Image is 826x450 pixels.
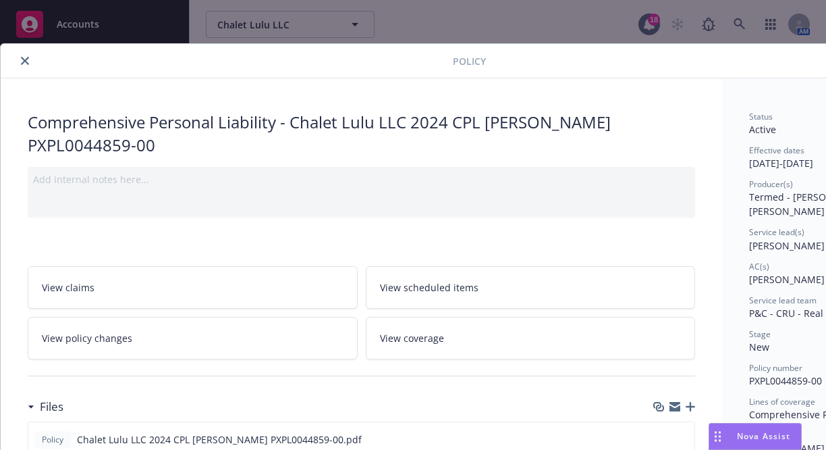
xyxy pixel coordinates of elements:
[42,331,132,345] span: View policy changes
[749,123,776,136] span: Active
[749,341,769,353] span: New
[749,239,825,252] span: [PERSON_NAME]
[77,432,362,447] span: Chalet Lulu LLC 2024 CPL [PERSON_NAME] PXPL0044859-00.pdf
[33,172,690,186] div: Add internal notes here...
[28,398,63,416] div: Files
[737,430,790,442] span: Nova Assist
[28,111,695,156] div: Comprehensive Personal Liability - Chalet Lulu LLC 2024 CPL [PERSON_NAME] PXPL0044859-00
[749,261,769,272] span: AC(s)
[39,434,66,446] span: Policy
[749,396,815,407] span: Lines of coverage
[28,317,358,359] a: View policy changes
[749,374,822,387] span: PXPL0044859-00
[453,54,486,68] span: Policy
[28,266,358,309] a: View claims
[380,331,444,345] span: View coverage
[366,317,696,359] a: View coverage
[749,273,825,286] span: [PERSON_NAME]
[749,226,804,238] span: Service lead(s)
[749,145,804,156] span: Effective dates
[749,111,773,122] span: Status
[749,328,771,340] span: Stage
[380,280,478,295] span: View scheduled items
[749,362,802,374] span: Policy number
[366,266,696,309] a: View scheduled items
[749,295,817,306] span: Service lead team
[40,398,63,416] h3: Files
[709,424,726,449] div: Drag to move
[17,53,33,69] button: close
[749,178,793,190] span: Producer(s)
[655,432,666,447] button: download file
[709,423,802,450] button: Nova Assist
[677,432,689,447] button: preview file
[42,280,94,295] span: View claims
